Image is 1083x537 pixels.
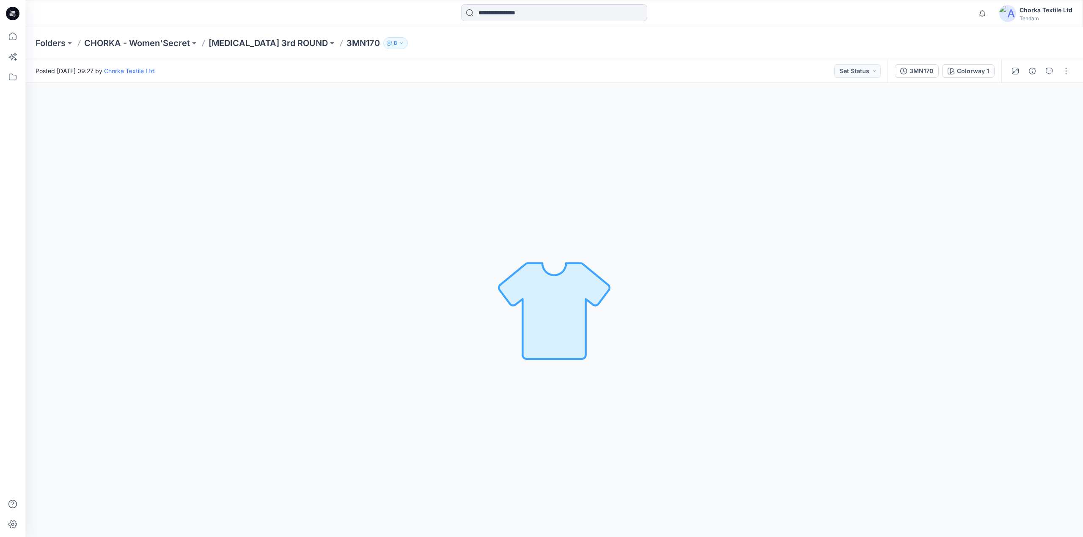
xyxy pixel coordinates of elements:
a: Folders [36,37,66,49]
img: No Outline [495,251,613,369]
p: 8 [394,38,397,48]
a: Chorka Textile Ltd [104,67,155,74]
button: 3MN170 [895,64,939,78]
img: avatar [999,5,1016,22]
p: 3MN170 [346,37,380,49]
a: [MEDICAL_DATA] 3rd ROUND [209,37,328,49]
a: CHORKA - Women'Secret [84,37,190,49]
span: Posted [DATE] 09:27 by [36,66,155,75]
div: Colorway 1 [957,66,989,76]
div: 3MN170 [910,66,933,76]
button: 8 [383,37,408,49]
div: Chorka Textile Ltd [1020,5,1072,15]
button: Details [1025,64,1039,78]
button: Colorway 1 [942,64,995,78]
div: Tendam [1020,15,1072,22]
